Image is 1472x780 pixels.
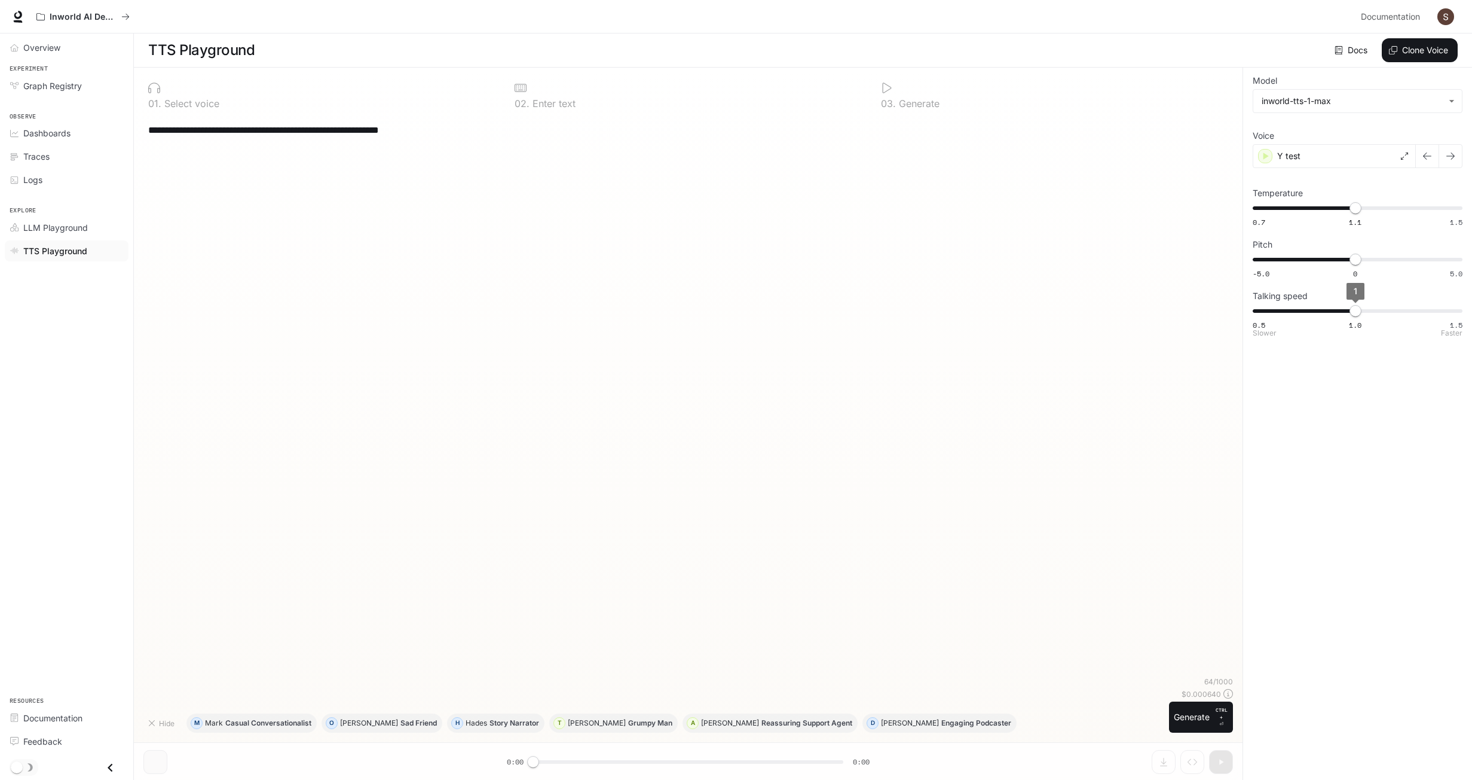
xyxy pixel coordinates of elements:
[23,80,82,92] span: Graph Registry
[148,99,161,108] p: 0 1 .
[1277,150,1300,162] p: Y test
[1253,132,1274,140] p: Voice
[1253,90,1462,112] div: inworld-tts-1-max
[1356,5,1429,29] a: Documentation
[5,217,128,238] a: LLM Playground
[5,708,128,729] a: Documentation
[23,245,87,257] span: TTS Playground
[568,720,626,727] p: [PERSON_NAME]
[1450,217,1462,227] span: 1.5
[1354,286,1357,296] span: 1
[881,99,896,108] p: 0 3 .
[1450,320,1462,330] span: 1.5
[881,720,939,727] p: [PERSON_NAME]
[1382,38,1458,62] button: Clone Voice
[1204,677,1233,687] p: 64 / 1000
[1253,240,1272,249] p: Pitch
[5,37,128,58] a: Overview
[50,12,117,22] p: Inworld AI Demos
[466,720,487,727] p: Hades
[5,146,128,167] a: Traces
[1349,217,1361,227] span: 1.1
[186,714,317,733] button: MMarkCasual Conversationalist
[23,735,62,748] span: Feedback
[896,99,939,108] p: Generate
[5,240,128,261] a: TTS Playground
[867,714,878,733] div: D
[452,714,463,733] div: H
[761,720,852,727] p: Reassuring Support Agent
[1450,269,1462,279] span: 5.0
[862,714,1017,733] button: D[PERSON_NAME]Engaging Podcaster
[1253,292,1308,300] p: Talking speed
[1214,706,1228,728] p: ⏎
[23,173,42,186] span: Logs
[11,760,23,773] span: Dark mode toggle
[1214,706,1228,721] p: CTRL +
[143,714,182,733] button: Hide
[23,127,71,139] span: Dashboards
[205,720,223,727] p: Mark
[1253,189,1303,197] p: Temperature
[515,99,530,108] p: 0 2 .
[340,720,398,727] p: [PERSON_NAME]
[1437,8,1454,25] img: User avatar
[161,99,219,108] p: Select voice
[23,712,82,724] span: Documentation
[23,150,50,163] span: Traces
[97,755,124,780] button: Close drawer
[5,169,128,190] a: Logs
[1262,95,1443,107] div: inworld-tts-1-max
[1434,5,1458,29] button: User avatar
[326,714,337,733] div: O
[1349,320,1361,330] span: 1.0
[683,714,858,733] button: A[PERSON_NAME]Reassuring Support Agent
[1253,320,1265,330] span: 0.5
[5,123,128,144] a: Dashboards
[687,714,698,733] div: A
[191,714,202,733] div: M
[31,5,135,29] button: All workspaces
[225,720,311,727] p: Casual Conversationalist
[530,99,576,108] p: Enter text
[941,720,1011,727] p: Engaging Podcaster
[1169,702,1233,733] button: GenerateCTRL +⏎
[23,41,60,54] span: Overview
[5,731,128,752] a: Feedback
[5,75,128,96] a: Graph Registry
[23,221,88,234] span: LLM Playground
[1253,217,1265,227] span: 0.7
[1361,10,1420,25] span: Documentation
[1253,77,1277,85] p: Model
[1353,269,1357,279] span: 0
[1182,689,1221,699] p: $ 0.000640
[554,714,565,733] div: T
[322,714,442,733] button: O[PERSON_NAME]Sad Friend
[148,38,255,62] h1: TTS Playground
[701,720,759,727] p: [PERSON_NAME]
[1253,269,1269,279] span: -5.0
[1253,330,1277,337] p: Slower
[628,720,672,727] p: Grumpy Man
[1441,330,1462,337] p: Faster
[400,720,437,727] p: Sad Friend
[447,714,544,733] button: HHadesStory Narrator
[1332,38,1372,62] a: Docs
[549,714,678,733] button: T[PERSON_NAME]Grumpy Man
[489,720,539,727] p: Story Narrator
